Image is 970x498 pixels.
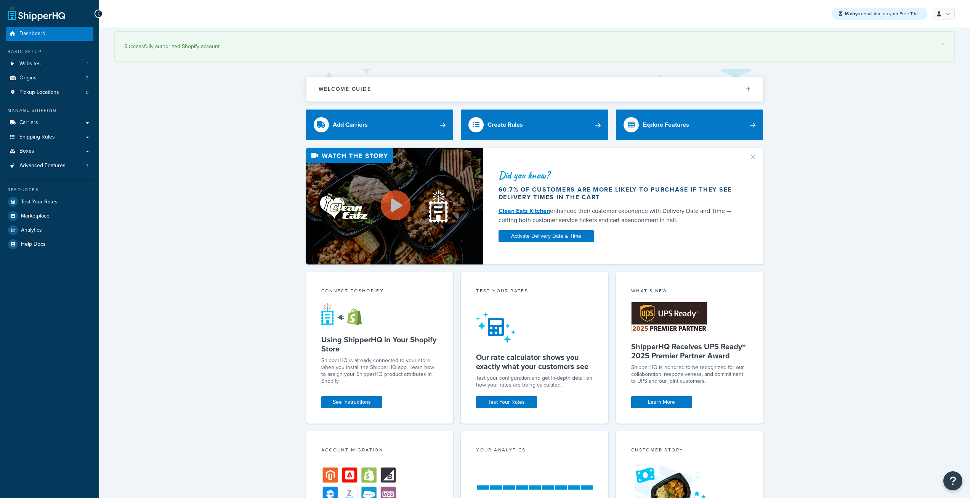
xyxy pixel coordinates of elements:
button: Welcome Guide [306,77,763,101]
a: See Instructions [321,396,382,408]
div: Explore Features [643,119,689,130]
span: Test Your Rates [21,199,58,205]
a: × [942,41,945,47]
strong: 16 days [844,10,860,17]
span: remaining on your Free Trial [844,10,919,17]
h5: Using ShipperHQ in Your Shopify Store [321,335,438,353]
a: Pickup Locations0 [6,85,93,100]
img: Video thumbnail [306,148,483,265]
h2: Welcome Guide [319,86,371,92]
p: ShipperHQ is already connected to your store when you install the ShipperHQ app. Learn how to ass... [321,357,438,385]
span: 0 [86,89,88,96]
li: Advanced Features [6,159,93,173]
span: Carriers [19,119,38,126]
span: Boxes [19,148,34,155]
div: Account Migration [321,446,438,455]
a: Add Carriers [306,110,454,140]
a: Advanced Features7 [6,159,93,173]
a: Analytics [6,223,93,237]
li: Origins [6,71,93,85]
div: Test your rates [476,287,593,296]
div: Add Carriers [333,119,368,130]
a: Create Rules [461,110,608,140]
a: Test Your Rates [6,195,93,209]
button: Open Resource Center [943,471,962,490]
li: Pickup Locations [6,85,93,100]
div: What's New [631,287,748,296]
span: 7 [86,163,88,169]
span: Advanced Features [19,163,66,169]
span: 2 [86,75,88,81]
span: Websites [19,61,41,67]
div: Connect to Shopify [321,287,438,296]
a: Boxes [6,144,93,158]
a: Origins2 [6,71,93,85]
div: Customer Story [631,446,748,455]
h5: ShipperHQ Receives UPS Ready® 2025 Premier Partner Award [631,342,748,360]
a: Shipping Rules [6,130,93,144]
a: Help Docs [6,237,93,251]
a: Learn More [631,396,692,408]
div: Basic Setup [6,48,93,55]
a: Websites1 [6,57,93,71]
span: Origins [19,75,37,81]
div: Create Rules [487,119,523,130]
div: Test your configuration and get in-depth detail on how your rates are being calculated. [476,375,593,388]
a: Activate Delivery Date & Time [499,230,594,242]
span: Pickup Locations [19,89,59,96]
span: Dashboard [19,31,45,37]
span: Help Docs [21,241,46,248]
div: Did you know? [499,170,739,181]
span: Analytics [21,227,42,234]
a: Carriers [6,116,93,130]
span: Shipping Rules [19,134,55,140]
div: Resources [6,187,93,193]
span: 1 [87,61,88,67]
a: Dashboard [6,27,93,41]
a: Clean Eatz Kitchen [499,206,550,215]
div: 60.7% of customers are more likely to purchase if they see delivery times in the cart [499,186,739,201]
h5: Our rate calculator shows you exactly what your customers see [476,353,593,371]
a: Explore Features [616,110,763,140]
li: Websites [6,57,93,71]
a: Test Your Rates [476,396,537,408]
div: Successfully authorized Shopify account [124,41,945,52]
div: enhanced their customer experience with Delivery Date and Time — cutting both customer service ti... [499,206,739,225]
img: connect-shq-shopify-9b9a8c5a.svg [321,303,369,326]
span: Marketplace [21,213,50,219]
div: Your Analytics [476,446,593,455]
p: ShipperHQ is honored to be recognized for our collaboration, responsiveness, and commitment to UP... [631,364,748,385]
div: Manage Shipping [6,107,93,114]
a: Marketplace [6,209,93,223]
